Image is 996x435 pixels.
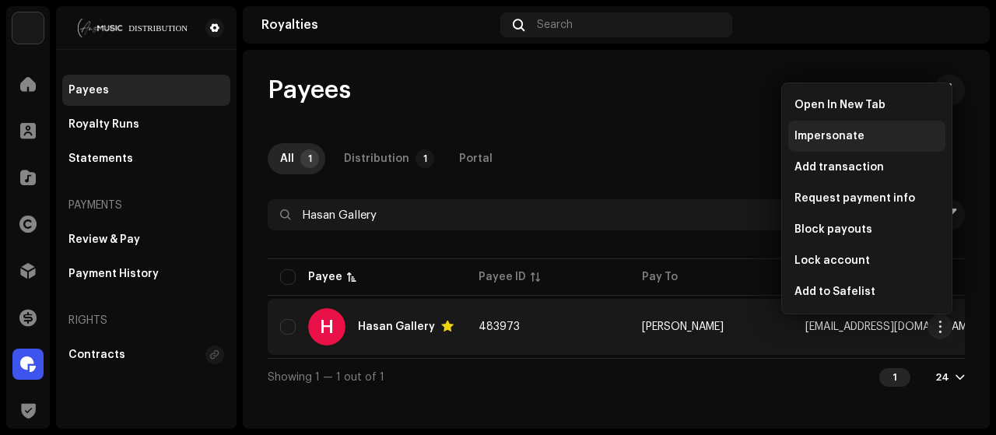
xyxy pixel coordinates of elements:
[62,258,230,289] re-m-nav-item: Payment History
[642,321,724,332] span: Wahid Hasan
[946,12,971,37] img: d2dfa519-7ee0-40c3-937f-a0ec5b610b05
[344,143,409,174] div: Distribution
[68,349,125,361] div: Contracts
[62,187,230,224] re-a-nav-header: Payments
[268,75,351,106] span: Payees
[794,130,864,142] span: Impersonate
[794,223,872,236] span: Block payouts
[805,321,977,332] span: ceo+hasan@ansmusiclimited.com
[794,286,875,298] span: Add to Safelist
[308,308,345,346] div: H
[62,224,230,255] re-m-nav-item: Review & Pay
[280,143,294,174] div: All
[479,269,526,285] div: Payee ID
[879,368,910,387] div: 1
[794,192,915,205] span: Request payment info
[68,233,140,246] div: Review & Pay
[794,254,870,267] span: Lock account
[459,143,493,174] div: Portal
[794,99,886,111] span: Open In New Tab
[935,371,949,384] div: 24
[68,153,133,165] div: Statements
[261,19,494,31] div: Royalties
[68,19,199,37] img: 68a4b677-ce15-481d-9fcd-ad75b8f38328
[62,109,230,140] re-m-nav-item: Royalty Runs
[268,372,384,383] span: Showing 1 — 1 out of 1
[358,321,435,332] div: Hasan Gallery
[794,161,884,174] span: Add transaction
[68,268,159,280] div: Payment History
[416,149,434,168] p-badge: 1
[300,149,319,168] p-badge: 1
[62,339,230,370] re-m-nav-item: Contracts
[479,321,520,332] span: 483973
[62,75,230,106] re-m-nav-item: Payees
[68,84,109,96] div: Payees
[62,143,230,174] re-m-nav-item: Statements
[62,302,230,339] re-a-nav-header: Rights
[537,19,573,31] span: Search
[68,118,139,131] div: Royalty Runs
[308,269,342,285] div: Payee
[268,199,878,230] input: Search
[12,12,44,44] img: bb356b9b-6e90-403f-adc8-c282c7c2e227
